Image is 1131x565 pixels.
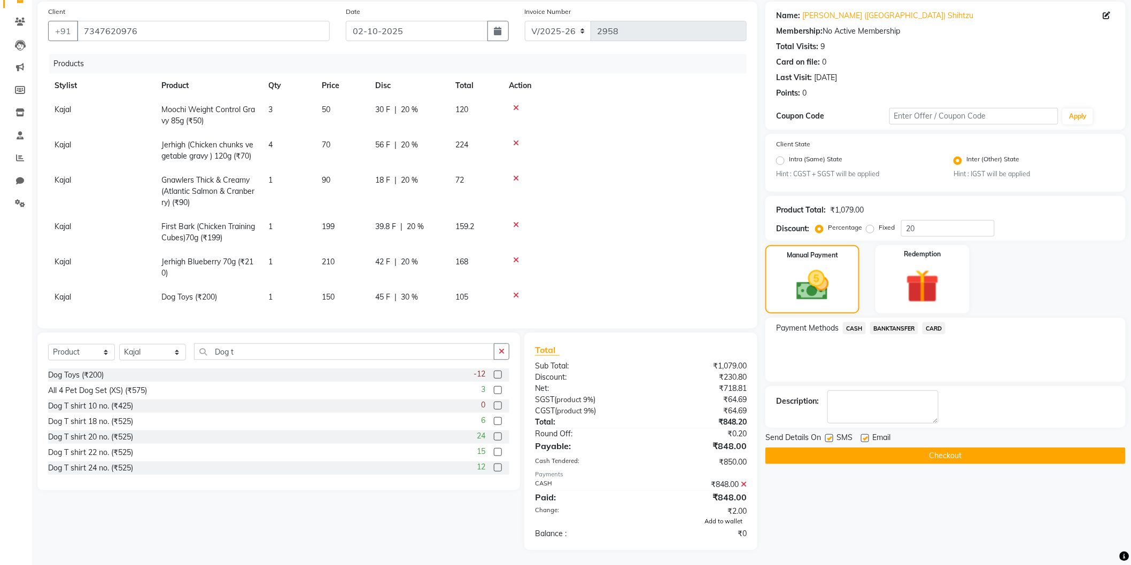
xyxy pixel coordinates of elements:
div: Change: [527,506,641,517]
span: Kajal [55,105,71,114]
div: Products [49,54,755,74]
div: Card on file: [776,57,820,68]
div: ₹718.81 [641,383,755,394]
input: Search or Scan [194,343,494,360]
span: 224 [455,140,468,150]
div: ₹848.00 [641,440,755,452]
div: Paid: [527,491,641,504]
span: 105 [455,292,468,302]
span: 1 [268,222,273,231]
span: | [394,139,397,151]
div: ₹848.00 [641,491,755,504]
div: Last Visit: [776,72,812,83]
label: Redemption [904,249,941,259]
span: 39.8 F [375,221,396,232]
span: 90 [322,175,330,185]
span: Send Details On [765,432,821,445]
span: 150 [322,292,335,302]
span: 15 [477,446,485,457]
th: Price [315,74,369,98]
input: Search by Name/Mobile/Email/Code [77,21,330,41]
div: Dog T shirt 18 no. (₹525) [48,416,133,427]
span: 70 [322,140,330,150]
span: | [394,292,397,303]
span: Dog Toys (₹200) [161,292,217,302]
div: ₹848.20 [641,417,755,428]
label: Client State [776,139,810,149]
button: Checkout [765,448,1126,464]
th: Qty [262,74,315,98]
span: Kajal [55,222,71,231]
span: CASH [843,322,866,334]
span: 168 [455,257,468,266]
div: Coupon Code [776,111,889,122]
div: Discount: [776,223,809,234]
span: SGST [535,395,554,404]
div: Points: [776,88,800,99]
th: Stylist [48,74,155,98]
div: Dog T shirt 22 no. (₹525) [48,447,133,458]
span: Payment Methods [776,323,839,334]
div: No Active Membership [776,26,1115,37]
span: 20 % [401,175,418,186]
span: Email [872,432,890,445]
div: CASH [527,479,641,490]
span: Kajal [55,257,71,266]
button: Apply [1063,108,1093,124]
div: ₹0.20 [641,428,755,440]
label: Percentage [828,223,862,232]
div: Membership: [776,26,823,37]
span: 210 [322,257,335,266]
span: 42 F [375,256,390,268]
span: | [394,175,397,186]
span: 20 % [407,221,424,232]
div: Cash Tendered: [527,457,641,468]
div: Dog T shirt 20 no. (₹525) [48,431,133,443]
div: Balance : [527,528,641,539]
span: 30 F [375,104,390,115]
div: Discount: [527,372,641,383]
div: Description: [776,396,819,407]
span: CARD [923,322,946,334]
span: Gnawlers Thick & Creamy (Atlantic Salmon & Cranberry) (₹90) [161,175,254,207]
span: Total [535,344,560,356]
span: Kajal [55,175,71,185]
span: 9% [583,395,593,404]
span: Kajal [55,292,71,302]
label: Client [48,7,65,17]
span: CGST [535,406,555,415]
span: | [400,221,402,232]
span: 56 F [375,139,390,151]
div: ₹1,079.00 [830,205,864,216]
div: 0 [802,88,807,99]
span: Jerhigh Blueberry 70g (₹210) [161,257,253,278]
span: 199 [322,222,335,231]
span: | [394,256,397,268]
div: Product Total: [776,205,826,216]
th: Disc [369,74,449,98]
span: 18 F [375,175,390,186]
div: ₹1,079.00 [641,360,755,372]
div: Round Off: [527,428,641,440]
img: _gift.svg [895,265,950,307]
th: Action [502,74,747,98]
span: 159.2 [455,222,474,231]
div: Dog Toys (₹200) [48,370,104,381]
span: product [557,406,582,415]
div: ₹64.69 [641,405,755,417]
a: [PERSON_NAME] ([GEOGRAPHIC_DATA]) Shihtzu [802,10,973,21]
div: Name: [776,10,800,21]
span: product [556,395,582,404]
label: Date [346,7,360,17]
div: ₹64.69 [641,394,755,405]
div: Net: [527,383,641,394]
div: All 4 Pet Dog Set (XS) (₹575) [48,385,147,396]
button: +91 [48,21,78,41]
span: Add to wallet [704,517,742,525]
span: Jerhigh (Chicken chunks vegetable gravy ) 120g (₹70) [161,140,253,161]
div: Sub Total: [527,360,641,372]
div: [DATE] [814,72,837,83]
label: Fixed [879,223,895,232]
span: 0 [481,399,485,411]
span: 6 [481,415,485,426]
